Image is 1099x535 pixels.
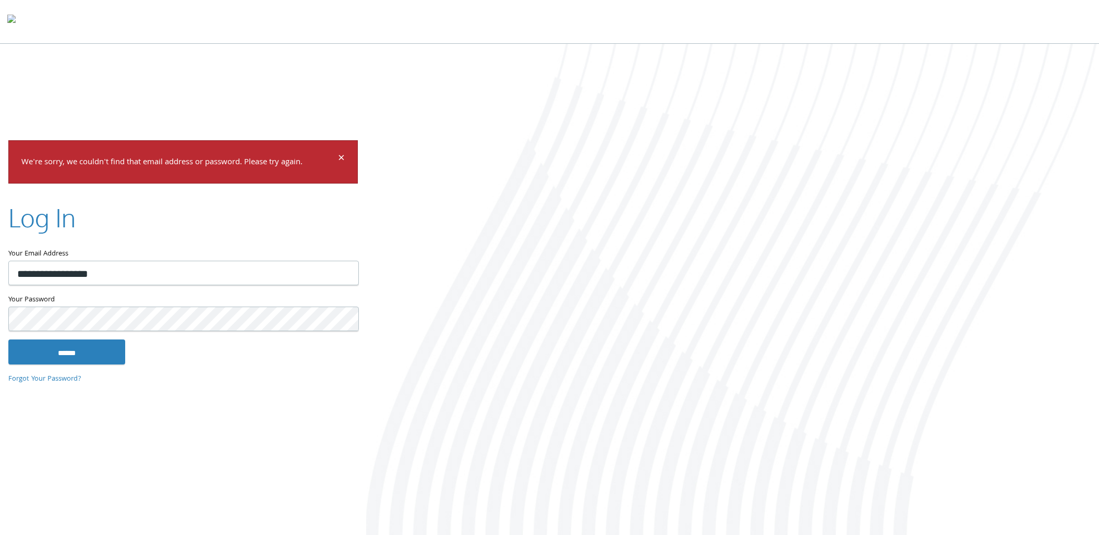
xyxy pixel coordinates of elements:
[8,373,81,385] a: Forgot Your Password?
[21,155,336,171] p: We're sorry, we couldn't find that email address or password. Please try again.
[338,149,345,169] span: ×
[338,153,345,166] button: Dismiss alert
[7,11,16,32] img: todyl-logo-dark.svg
[8,200,76,235] h2: Log In
[8,294,358,307] label: Your Password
